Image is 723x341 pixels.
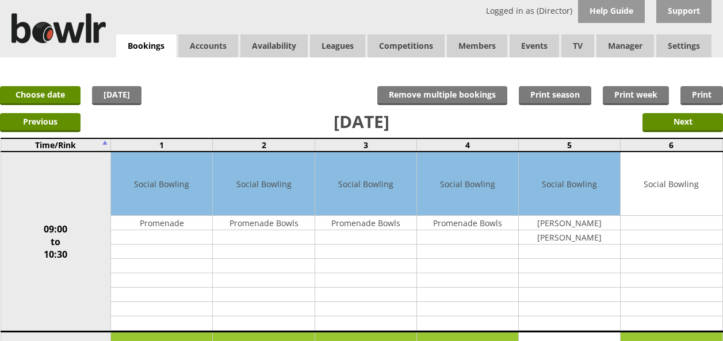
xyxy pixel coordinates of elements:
[519,152,620,216] td: Social Bowling
[519,216,620,230] td: [PERSON_NAME]
[519,86,591,105] a: Print season
[417,216,518,230] td: Promenade Bowls
[656,34,711,57] span: Settings
[116,34,176,58] a: Bookings
[1,152,111,332] td: 09:00 to 10:30
[315,138,416,152] td: 3
[92,86,141,105] a: [DATE]
[111,138,213,152] td: 1
[1,138,111,152] td: Time/Rink
[447,34,507,57] span: Members
[416,138,518,152] td: 4
[213,216,314,230] td: Promenade Bowls
[519,230,620,245] td: [PERSON_NAME]
[111,152,212,216] td: Social Bowling
[621,152,722,216] td: Social Bowling
[417,152,518,216] td: Social Bowling
[596,34,654,57] span: Manager
[642,113,723,132] input: Next
[213,138,315,152] td: 2
[510,34,559,57] a: Events
[240,34,308,57] a: Availability
[310,34,365,57] a: Leagues
[315,216,416,230] td: Promenade Bowls
[377,86,507,105] input: Remove multiple bookings
[315,152,416,216] td: Social Bowling
[178,34,238,57] span: Accounts
[368,34,445,57] a: Competitions
[519,138,621,152] td: 5
[680,86,723,105] a: Print
[111,216,212,230] td: Promenade
[603,86,669,105] a: Print week
[213,152,314,216] td: Social Bowling
[621,138,722,152] td: 6
[561,34,594,57] span: TV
